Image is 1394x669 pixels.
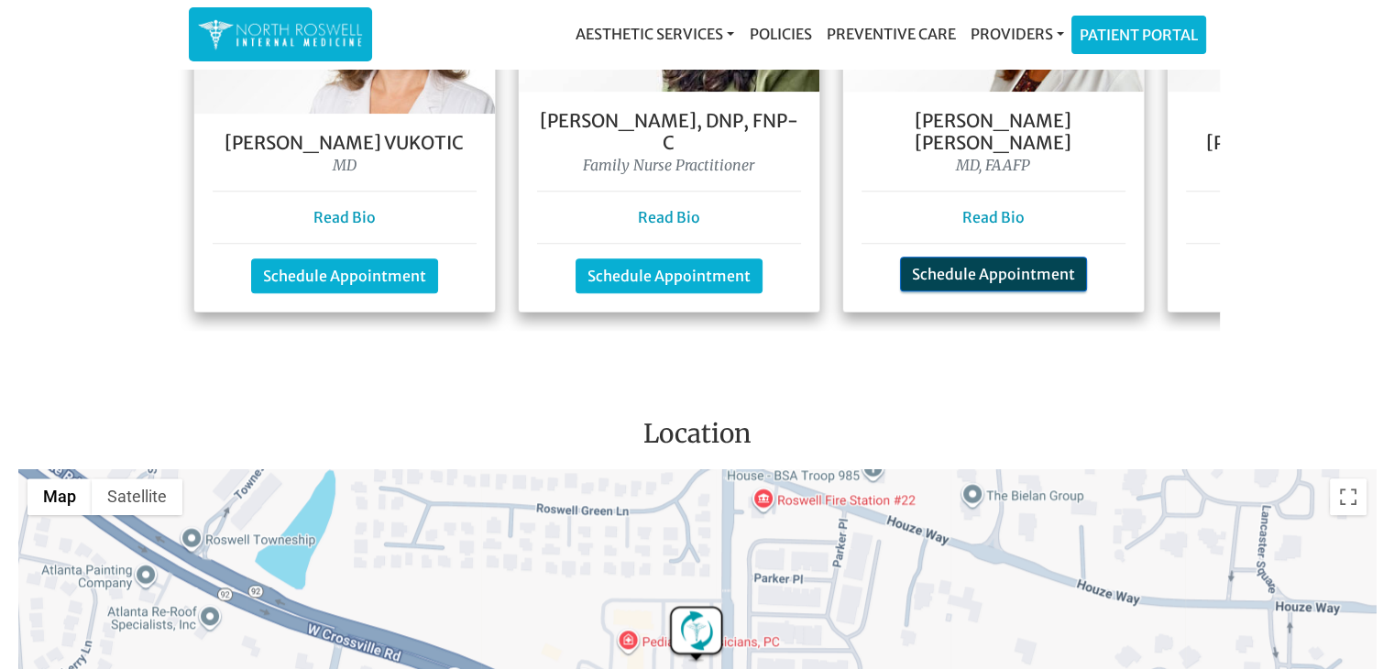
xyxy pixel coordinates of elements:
a: Preventive Care [818,16,962,52]
i: MD, FAAFP [956,156,1030,174]
i: Family Nurse Practitioner [583,156,754,174]
button: Toggle fullscreen view [1330,478,1367,515]
a: Schedule Appointment [900,257,1087,291]
button: Show street map [27,478,92,515]
h5: [PERSON_NAME], DNP, FNP- C [537,110,801,154]
h5: [PERSON_NAME] Vukotic [213,132,477,154]
img: North Roswell Internal Medicine [198,16,363,52]
button: Show satellite imagery [92,478,182,515]
a: Policies [741,16,818,52]
a: Providers [962,16,1070,52]
h3: Location [14,419,1380,457]
i: MD [333,156,357,174]
a: Schedule Appointment [576,258,763,293]
a: Read Bio [638,208,700,226]
a: Read Bio [313,208,376,226]
a: Aesthetic Services [568,16,741,52]
div: North Roswell Internal Medicine [666,605,725,664]
a: Read Bio [962,208,1025,226]
a: Patient Portal [1072,16,1205,53]
a: Schedule Appointment [251,258,438,293]
h5: [PERSON_NAME] [PERSON_NAME] [862,110,1125,154]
